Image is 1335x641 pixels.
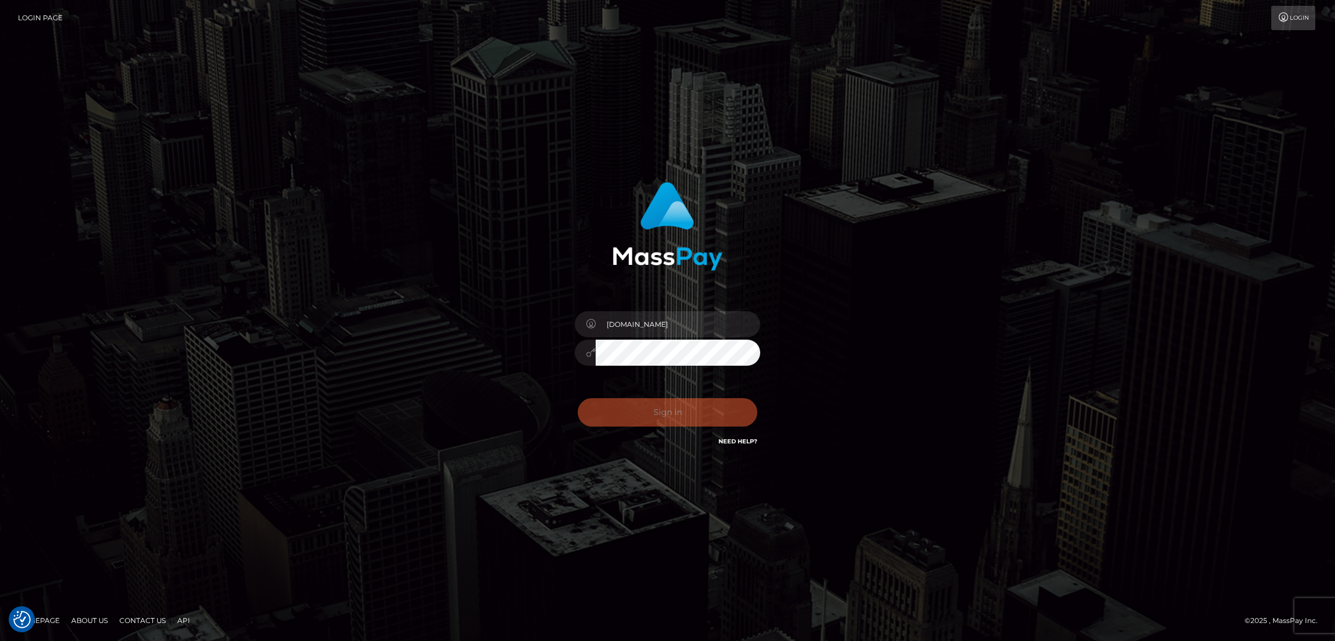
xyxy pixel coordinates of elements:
a: About Us [67,611,112,629]
a: API [173,611,195,629]
div: © 2025 , MassPay Inc. [1245,614,1326,627]
a: Contact Us [115,611,170,629]
img: MassPay Login [612,182,723,271]
a: Login [1271,6,1315,30]
a: Login Page [18,6,63,30]
a: Need Help? [718,438,757,445]
button: Consent Preferences [13,611,31,628]
input: Username... [596,311,760,337]
a: Homepage [13,611,64,629]
img: Revisit consent button [13,611,31,628]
